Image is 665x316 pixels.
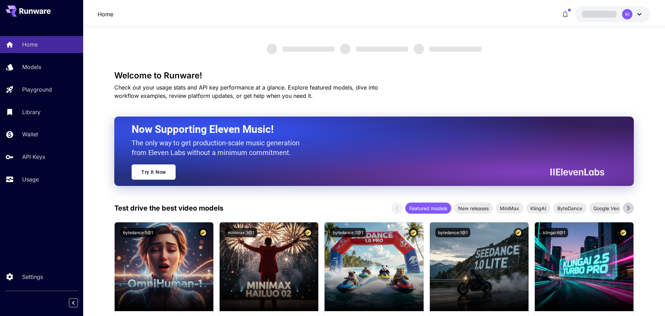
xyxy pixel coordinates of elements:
div: KlingAI [526,203,550,214]
p: Models [22,63,41,71]
span: Check out your usage stats and API key performance at a glance. Explore featured models, dive int... [114,84,378,99]
button: KI [575,6,650,22]
button: Certified Model – Vetted for best performance and includes a commercial license. [514,228,523,237]
button: bytedance:5@1 [120,228,156,237]
nav: breadcrumb [98,10,113,18]
button: Certified Model – Vetted for best performance and includes a commercial license. [619,228,628,237]
p: API Keys [22,153,45,161]
div: Collapse sidebar [74,297,83,309]
button: Certified Model – Vetted for best performance and includes a commercial license. [303,228,313,237]
p: The only way to get production-scale music generation from Eleven Labs without a minimum commitment. [132,138,305,157]
p: Wallet [22,130,38,138]
p: Test drive the best video models [114,203,223,213]
h3: Welcome to Runware! [114,71,634,80]
div: MiniMax [496,203,523,214]
a: Home [98,10,113,18]
div: KI [622,9,632,19]
p: Playground [22,85,52,94]
img: alt [325,222,423,311]
button: Certified Model – Vetted for best performance and includes a commercial license. [409,228,418,237]
span: ByteDance [553,205,586,212]
span: KlingAI [526,205,550,212]
div: New releases [454,203,493,214]
h2: Now Supporting Eleven Music! [132,123,599,136]
a: Try It Now [132,164,176,180]
button: minimax:3@1 [225,228,257,237]
button: bytedance:2@1 [330,228,366,237]
button: klingai:6@1 [540,228,568,237]
img: alt [115,222,213,311]
span: Featured models [405,205,451,212]
img: alt [220,222,318,311]
button: bytedance:1@1 [435,228,470,237]
img: alt [430,222,529,311]
p: Home [22,40,38,49]
div: Featured models [405,203,451,214]
p: Usage [22,175,39,183]
div: ByteDance [553,203,586,214]
p: Settings [22,273,43,281]
button: Certified Model – Vetted for best performance and includes a commercial license. [198,228,208,237]
img: alt [535,222,633,311]
span: New releases [454,205,493,212]
span: Google Veo [589,205,623,212]
button: Collapse sidebar [69,298,78,307]
span: MiniMax [496,205,523,212]
div: Google Veo [589,203,623,214]
p: Library [22,108,41,116]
